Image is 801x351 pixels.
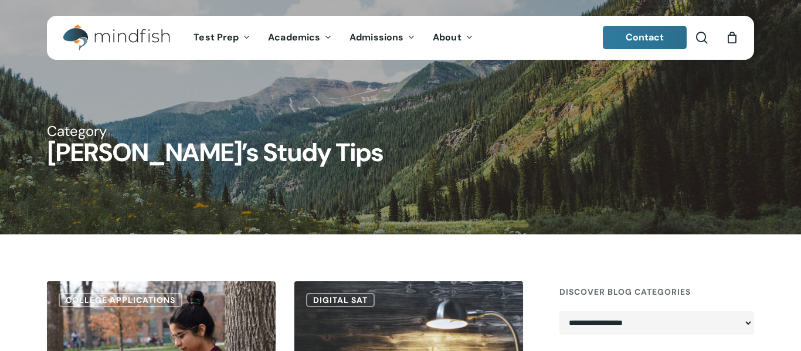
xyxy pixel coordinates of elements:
a: Test Prep [185,33,259,43]
a: Contact [603,26,687,49]
h4: Discover Blog Categories [559,281,754,302]
span: Category [47,122,107,140]
a: Digital SAT [306,293,375,307]
header: Main Menu [47,16,754,60]
iframe: Chatbot [724,274,785,335]
span: Admissions [349,31,403,43]
a: College Applications [59,293,182,307]
span: Contact [626,31,664,43]
nav: Main Menu [185,16,481,60]
h1: [PERSON_NAME]’s Study Tips [47,140,754,165]
a: Cart [725,31,738,44]
span: Test Prep [194,31,239,43]
span: About [433,31,461,43]
a: Admissions [341,33,424,43]
a: About [424,33,482,43]
a: Academics [259,33,341,43]
span: Academics [268,31,320,43]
